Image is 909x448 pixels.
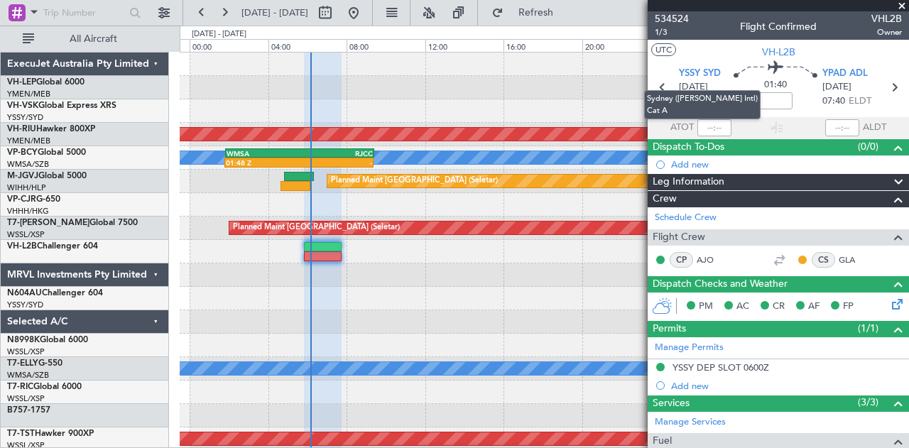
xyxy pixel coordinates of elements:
[7,383,82,391] a: T7-RICGlobal 6000
[7,182,46,193] a: WIHH/HLP
[839,253,871,266] a: GLA
[7,219,89,227] span: T7-[PERSON_NAME]
[843,300,854,314] span: FP
[871,26,902,38] span: Owner
[7,300,43,310] a: YSSY/SYD
[653,395,690,412] span: Services
[7,148,38,157] span: VP-BCY
[300,149,373,158] div: RJCC
[7,195,36,204] span: VP-CJR
[671,380,902,392] div: Add new
[653,321,686,337] span: Permits
[7,430,94,438] a: T7-TSTHawker 900XP
[7,336,40,344] span: N8998K
[655,211,717,225] a: Schedule Crew
[679,67,721,81] span: YSSY SYD
[268,39,347,52] div: 04:00
[7,219,138,227] a: T7-[PERSON_NAME]Global 7500
[16,28,154,50] button: All Aircraft
[808,300,820,314] span: AF
[655,341,724,355] a: Manage Permits
[7,406,36,415] span: B757-1
[671,158,902,170] div: Add new
[425,39,504,52] div: 12:00
[697,253,729,266] a: AJO
[190,39,268,52] div: 00:00
[7,125,95,133] a: VH-RIUHawker 800XP
[822,67,868,81] span: YPAD ADL
[7,346,45,357] a: WSSL/XSP
[849,94,871,109] span: ELDT
[7,242,37,251] span: VH-L2B
[651,43,676,56] button: UTC
[7,206,49,217] a: VHHH/HKG
[7,229,45,240] a: WSSL/XSP
[7,289,42,297] span: N604AU
[655,415,726,430] a: Manage Services
[653,174,724,190] span: Leg Information
[863,121,886,135] span: ALDT
[762,45,795,60] span: VH-L2B
[7,195,60,204] a: VP-CJRG-650
[7,102,116,110] a: VH-VSKGlobal Express XRS
[653,229,705,246] span: Flight Crew
[43,2,125,23] input: Trip Number
[582,39,660,52] div: 20:00
[736,300,749,314] span: AC
[822,94,845,109] span: 07:40
[506,8,566,18] span: Refresh
[653,191,677,207] span: Crew
[653,276,788,293] span: Dispatch Checks and Weather
[7,102,38,110] span: VH-VSK
[7,359,62,368] a: T7-ELLYG-550
[858,395,878,410] span: (3/3)
[7,172,38,180] span: M-JGVJ
[227,149,300,158] div: WMSA
[871,11,902,26] span: VHL2B
[7,78,85,87] a: VH-LEPGlobal 6000
[331,170,498,192] div: Planned Maint [GEOGRAPHIC_DATA] (Seletar)
[7,125,36,133] span: VH-RIU
[673,361,769,373] div: YSSY DEP SLOT 0600Z
[699,300,713,314] span: PM
[7,289,103,297] a: N604AUChallenger 604
[7,148,86,157] a: VP-BCYGlobal 5000
[226,158,299,167] div: 01:48 Z
[764,78,787,92] span: 01:40
[504,39,582,52] div: 16:00
[812,252,835,268] div: CS
[7,430,35,438] span: T7-TST
[7,159,49,170] a: WMSA/SZB
[7,383,33,391] span: T7-RIC
[7,393,45,404] a: WSSL/XSP
[858,321,878,336] span: (1/1)
[7,370,49,381] a: WMSA/SZB
[822,80,851,94] span: [DATE]
[653,139,724,155] span: Dispatch To-Dos
[7,336,88,344] a: N8998KGlobal 6000
[670,252,693,268] div: CP
[192,28,246,40] div: [DATE] - [DATE]
[7,406,50,415] a: B757-1757
[740,19,817,34] div: Flight Confirmed
[7,89,50,99] a: YMEN/MEB
[347,39,425,52] div: 08:00
[655,26,689,38] span: 1/3
[773,300,785,314] span: CR
[7,242,98,251] a: VH-L2BChallenger 604
[655,11,689,26] span: 534524
[644,90,761,119] div: Sydney ([PERSON_NAME] Intl) Cat A
[7,172,87,180] a: M-JGVJGlobal 5000
[233,217,400,239] div: Planned Maint [GEOGRAPHIC_DATA] (Seletar)
[7,78,36,87] span: VH-LEP
[299,158,372,167] div: -
[241,6,308,19] span: [DATE] - [DATE]
[7,112,43,123] a: YSSY/SYD
[7,136,50,146] a: YMEN/MEB
[7,359,38,368] span: T7-ELLY
[858,139,878,154] span: (0/0)
[37,34,150,44] span: All Aircraft
[485,1,570,24] button: Refresh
